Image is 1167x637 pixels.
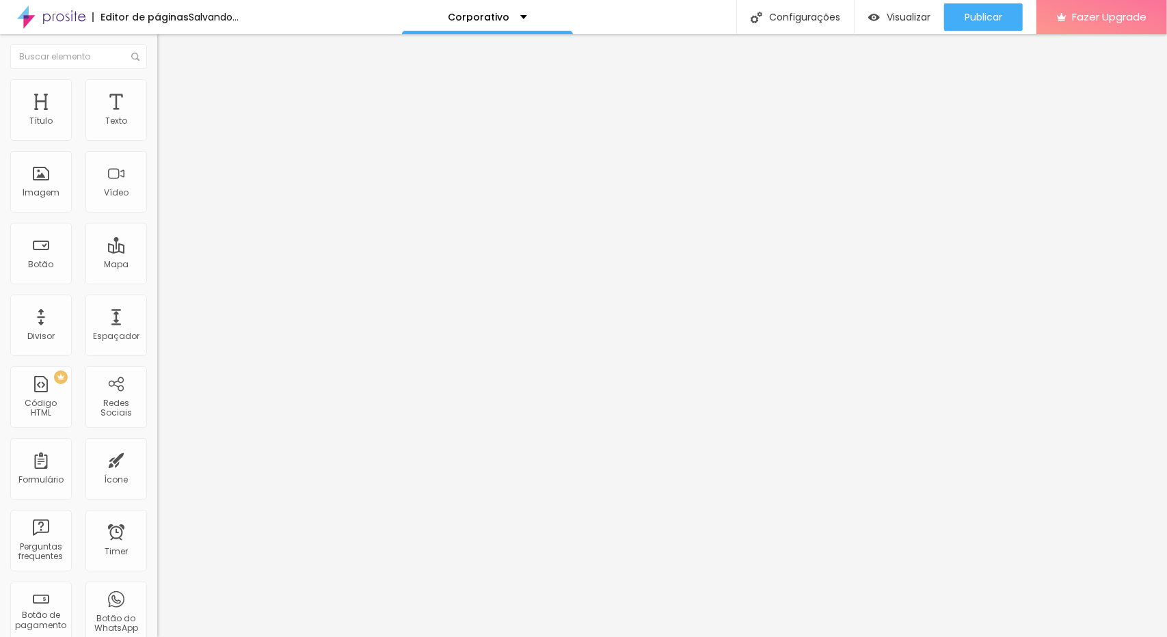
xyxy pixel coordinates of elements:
[944,3,1023,31] button: Publicar
[189,12,239,22] div: Salvando...
[105,475,129,485] div: Ícone
[131,53,139,61] img: Icone
[104,260,129,269] div: Mapa
[887,12,930,23] span: Visualizar
[1072,11,1146,23] span: Fazer Upgrade
[89,614,143,634] div: Botão do WhatsApp
[965,12,1002,23] span: Publicar
[105,116,127,126] div: Texto
[751,12,762,23] img: Icone
[868,12,880,23] img: view-1.svg
[93,331,139,341] div: Espaçador
[448,12,510,22] p: Corporativo
[157,34,1167,637] iframe: Editor
[23,188,59,198] div: Imagem
[855,3,944,31] button: Visualizar
[92,12,189,22] div: Editor de páginas
[29,116,53,126] div: Título
[14,542,68,562] div: Perguntas frequentes
[89,398,143,418] div: Redes Sociais
[10,44,147,69] input: Buscar elemento
[105,547,128,556] div: Timer
[14,610,68,630] div: Botão de pagamento
[104,188,129,198] div: Vídeo
[18,475,64,485] div: Formulário
[27,331,55,341] div: Divisor
[14,398,68,418] div: Código HTML
[29,260,54,269] div: Botão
